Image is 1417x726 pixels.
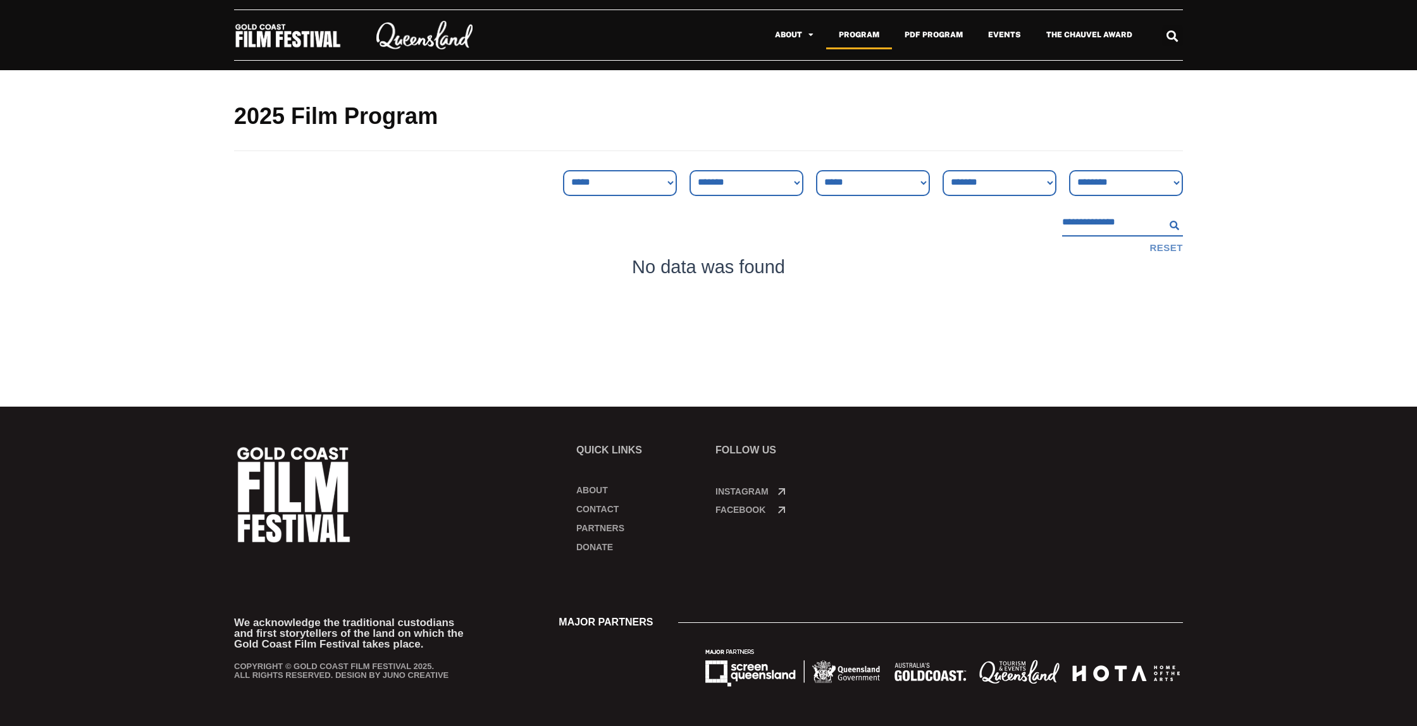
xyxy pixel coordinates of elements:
[576,541,703,553] a: Donate
[1162,25,1183,46] div: Search
[559,617,653,627] span: MAJOR PARTNERS
[1062,209,1165,237] input: Search Filter
[234,102,1183,132] h2: 2025 Film Program
[576,522,703,534] a: Partners
[826,20,892,49] a: Program
[892,20,975,49] a: PDF Program
[1034,20,1145,49] a: The Chauvel Award
[576,484,703,553] nav: Menu
[576,445,703,455] p: Quick links
[563,170,677,197] select: Genre Filter
[690,170,803,197] select: Sort filter
[762,20,826,49] a: About
[503,20,1145,49] nav: Menu
[975,20,1034,49] a: Events
[943,170,1056,197] select: Country Filter
[234,617,515,649] p: We acknowledge the traditional custodians and first storytellers of the land on which the Gold Co...
[778,488,785,495] a: Instagram
[218,252,1199,283] div: No data was found
[1069,170,1183,197] select: Language
[715,445,842,455] p: FOLLOW US
[1149,243,1183,252] button: Reset
[778,507,785,514] a: Facebook
[816,170,930,197] select: Venue Filter
[576,484,703,496] a: About
[715,505,765,515] a: Facebook
[234,662,449,680] p: COPYRIGHT © GOLD COAST FILM FESTIVAL 2025. ALL RIGHTS RESERVED. DESIGN BY JUNO CREATIVE
[715,486,769,496] a: Instagram
[576,503,703,515] a: Contact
